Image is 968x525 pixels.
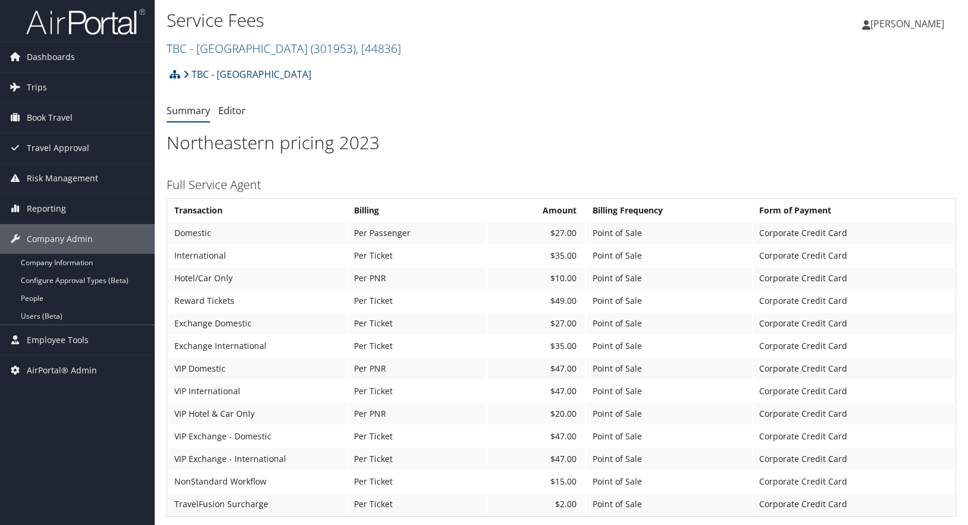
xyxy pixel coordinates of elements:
[27,73,47,102] span: Trips
[167,177,956,193] h3: Full Service Agent
[753,358,954,379] td: Corporate Credit Card
[487,200,585,221] th: Amount
[487,335,585,357] td: $35.00
[753,245,954,266] td: Corporate Credit Card
[753,268,954,289] td: Corporate Credit Card
[168,222,347,244] td: Domestic
[26,8,145,36] img: airportal-logo.png
[487,471,585,492] td: $15.00
[487,381,585,402] td: $47.00
[348,222,486,244] td: Per Passenger
[587,426,752,447] td: Point of Sale
[587,358,752,379] td: Point of Sale
[487,268,585,289] td: $10.00
[587,471,752,492] td: Point of Sale
[487,358,585,379] td: $47.00
[348,200,486,221] th: Billing
[348,245,486,266] td: Per Ticket
[587,222,752,244] td: Point of Sale
[348,268,486,289] td: Per PNR
[753,426,954,447] td: Corporate Credit Card
[348,448,486,470] td: Per Ticket
[27,224,93,254] span: Company Admin
[348,290,486,312] td: Per Ticket
[753,290,954,312] td: Corporate Credit Card
[348,403,486,425] td: Per PNR
[587,245,752,266] td: Point of Sale
[753,403,954,425] td: Corporate Credit Card
[168,448,347,470] td: VIP Exchange - International
[168,200,347,221] th: Transaction
[167,130,956,155] h1: Northeastern pricing 2023
[167,104,210,117] a: Summary
[587,313,752,334] td: Point of Sale
[753,493,954,515] td: Corporate Credit Card
[168,403,347,425] td: VIP Hotel & Car Only
[27,356,97,385] span: AirPortal® Admin
[218,104,246,117] a: Editor
[168,426,347,447] td: VIP Exchange - Domestic
[167,40,401,56] a: TBC - [GEOGRAPHIC_DATA]
[587,268,752,289] td: Point of Sale
[356,40,401,56] span: , [ 44836 ]
[487,313,585,334] td: $27.00
[168,335,347,357] td: Exchange International
[348,493,486,515] td: Per Ticket
[587,381,752,402] td: Point of Sale
[870,17,944,30] span: [PERSON_NAME]
[862,6,956,42] a: [PERSON_NAME]
[753,313,954,334] td: Corporate Credit Card
[348,426,486,447] td: Per Ticket
[587,200,752,221] th: Billing Frequency
[168,290,347,312] td: Reward Tickets
[348,313,486,334] td: Per Ticket
[487,290,585,312] td: $49.00
[27,103,73,133] span: Book Travel
[348,358,486,379] td: Per PNR
[27,164,98,193] span: Risk Management
[753,200,954,221] th: Form of Payment
[487,222,585,244] td: $27.00
[487,245,585,266] td: $35.00
[27,325,89,355] span: Employee Tools
[753,335,954,357] td: Corporate Credit Card
[487,493,585,515] td: $2.00
[753,471,954,492] td: Corporate Credit Card
[168,381,347,402] td: VIP International
[587,448,752,470] td: Point of Sale
[587,403,752,425] td: Point of Sale
[587,493,752,515] td: Point of Sale
[348,471,486,492] td: Per Ticket
[753,381,954,402] td: Corporate Credit Card
[27,194,66,224] span: Reporting
[348,335,486,357] td: Per Ticket
[348,381,486,402] td: Per Ticket
[168,313,347,334] td: Exchange Domestic
[587,335,752,357] td: Point of Sale
[167,8,693,33] h1: Service Fees
[487,403,585,425] td: $20.00
[168,358,347,379] td: VIP Domestic
[311,40,356,56] span: ( 301953 )
[168,471,347,492] td: NonStandard Workflow
[587,290,752,312] td: Point of Sale
[753,448,954,470] td: Corporate Credit Card
[487,426,585,447] td: $47.00
[168,493,347,515] td: TravelFusion Surcharge
[27,42,75,72] span: Dashboards
[183,62,311,86] a: TBC - [GEOGRAPHIC_DATA]
[168,245,347,266] td: International
[27,133,89,163] span: Travel Approval
[168,268,347,289] td: Hotel/Car Only
[487,448,585,470] td: $47.00
[753,222,954,244] td: Corporate Credit Card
